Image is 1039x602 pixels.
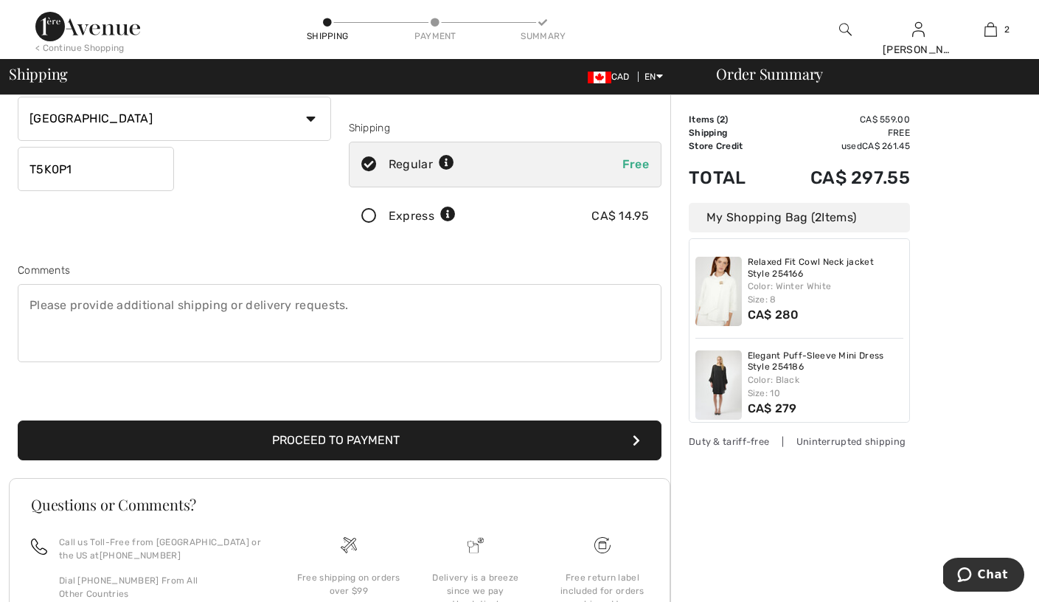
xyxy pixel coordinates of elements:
[748,280,904,306] div: Color: Winter White Size: 8
[297,571,400,598] div: Free shipping on orders over $99
[100,550,181,561] a: [PHONE_NUMBER]
[349,120,662,136] div: Shipping
[769,139,910,153] td: used
[943,558,1024,595] iframe: Opens a widget where you can chat to one of our agents
[389,207,456,225] div: Express
[883,42,954,58] div: [PERSON_NAME]
[31,497,648,512] h3: Questions or Comments?
[689,153,769,203] td: Total
[769,153,910,203] td: CA$ 297.55
[769,113,910,126] td: CA$ 559.00
[695,257,742,326] img: Relaxed Fit Cowl Neck jacket Style 254166
[955,21,1026,38] a: 2
[341,537,357,553] img: Free shipping on orders over $99
[769,126,910,139] td: Free
[18,421,661,460] button: Proceed to Payment
[31,539,47,555] img: call
[35,41,125,55] div: < Continue Shopping
[594,537,611,553] img: Free shipping on orders over $99
[305,30,350,43] div: Shipping
[413,30,457,43] div: Payment
[689,203,910,232] div: My Shopping Bag ( Items)
[984,21,997,38] img: My Bag
[9,66,68,81] span: Shipping
[644,72,663,82] span: EN
[748,257,904,280] a: Relaxed Fit Cowl Neck jacket Style 254166
[695,350,742,420] img: Elegant Puff-Sleeve Mini Dress Style 254186
[748,308,799,322] span: CA$ 280
[815,210,821,224] span: 2
[689,139,769,153] td: Store Credit
[689,113,769,126] td: Items ( )
[521,30,565,43] div: Summary
[839,21,852,38] img: search the website
[18,263,661,278] div: Comments
[622,157,649,171] span: Free
[689,435,910,449] div: Duty & tariff-free | Uninterrupted shipping
[59,536,268,562] p: Call us Toll-Free from [GEOGRAPHIC_DATA] or the US at
[588,72,611,83] img: Canadian Dollar
[720,114,725,125] span: 2
[862,141,910,151] span: CA$ 261.45
[18,147,174,191] input: Zip/Postal Code
[748,401,797,415] span: CA$ 279
[698,66,1030,81] div: Order Summary
[748,350,904,373] a: Elegant Puff-Sleeve Mini Dress Style 254186
[748,373,904,400] div: Color: Black Size: 10
[588,72,636,82] span: CAD
[59,574,268,601] p: Dial [PHONE_NUMBER] From All Other Countries
[35,12,140,41] img: 1ère Avenue
[591,207,649,225] div: CA$ 14.95
[1004,23,1010,36] span: 2
[689,126,769,139] td: Shipping
[912,21,925,38] img: My Info
[468,537,484,553] img: Delivery is a breeze since we pay the duties!
[912,22,925,36] a: Sign In
[389,156,454,173] div: Regular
